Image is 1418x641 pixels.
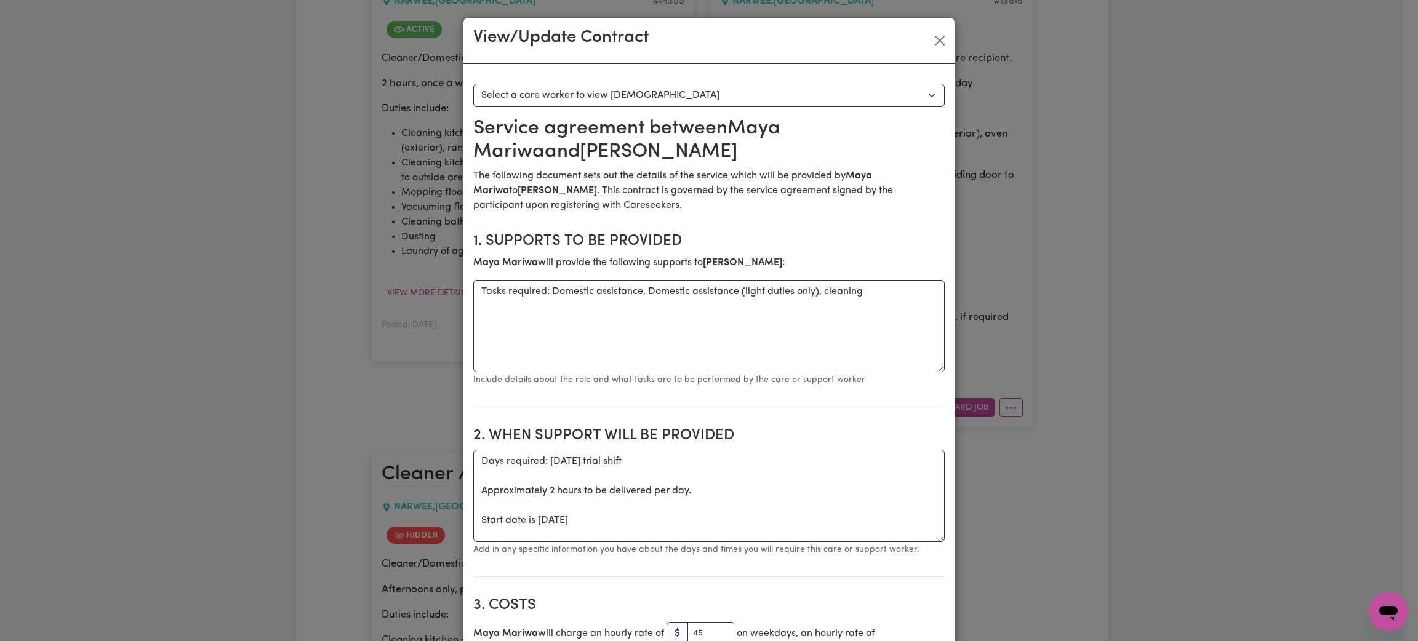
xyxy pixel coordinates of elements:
[473,427,945,445] h2: 2. When support will be provided
[473,629,538,639] b: Maya Mariwa
[473,117,945,164] h2: Service agreement between Maya Mariwa and [PERSON_NAME]
[473,258,538,268] b: Maya Mariwa
[518,186,597,196] b: [PERSON_NAME]
[473,375,865,384] small: Include details about the role and what tasks are to be performed by the care or support worker
[473,450,945,542] textarea: Days required: [DATE] trial shift Approximately 2 hours to be delivered per day. Start date is [D...
[473,545,919,554] small: Add in any specific information you have about the days and times you will require this care or s...
[473,255,945,270] p: will provide the following supports to :
[473,169,945,213] p: The following document sets out the details of the service which will be provided by to . This co...
[473,233,945,250] h2: 1. Supports to be provided
[473,597,945,615] h2: 3. Costs
[473,280,945,372] textarea: Tasks required: Domestic assistance, Domestic assistance (light duties only), cleaning
[473,28,649,49] h3: View/Update Contract
[703,258,782,268] b: [PERSON_NAME]
[930,31,950,50] button: Close
[1369,592,1408,631] iframe: Button to launch messaging window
